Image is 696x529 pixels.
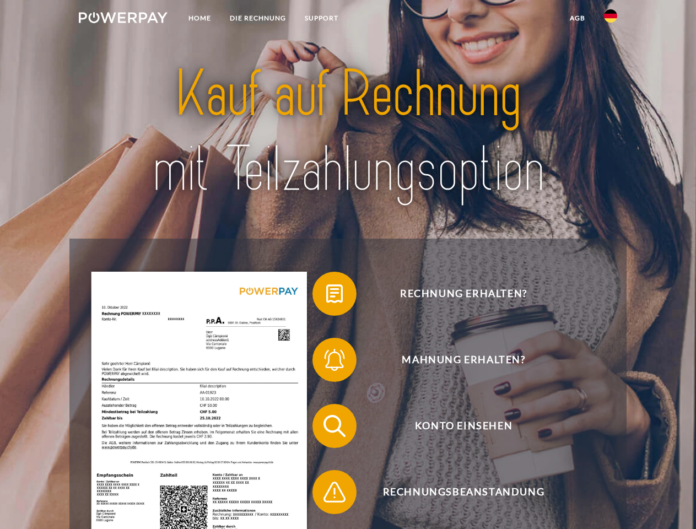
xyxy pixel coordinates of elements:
img: de [604,9,617,23]
img: title-powerpay_de.svg [105,53,591,211]
span: Mahnung erhalten? [328,338,598,382]
img: qb_bill.svg [321,280,348,307]
a: DIE RECHNUNG [220,8,295,28]
a: Home [179,8,220,28]
img: qb_warning.svg [321,478,348,506]
img: qb_bell.svg [321,346,348,374]
img: qb_search.svg [321,412,348,440]
span: Konto einsehen [328,404,598,448]
span: Rechnung erhalten? [328,272,598,316]
button: Mahnung erhalten? [312,338,599,382]
a: SUPPORT [295,8,348,28]
a: agb [560,8,595,28]
button: Konto einsehen [312,404,599,448]
button: Rechnung erhalten? [312,272,599,316]
img: logo-powerpay-white.svg [79,12,168,23]
button: Rechnungsbeanstandung [312,470,599,514]
span: Rechnungsbeanstandung [328,470,598,514]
